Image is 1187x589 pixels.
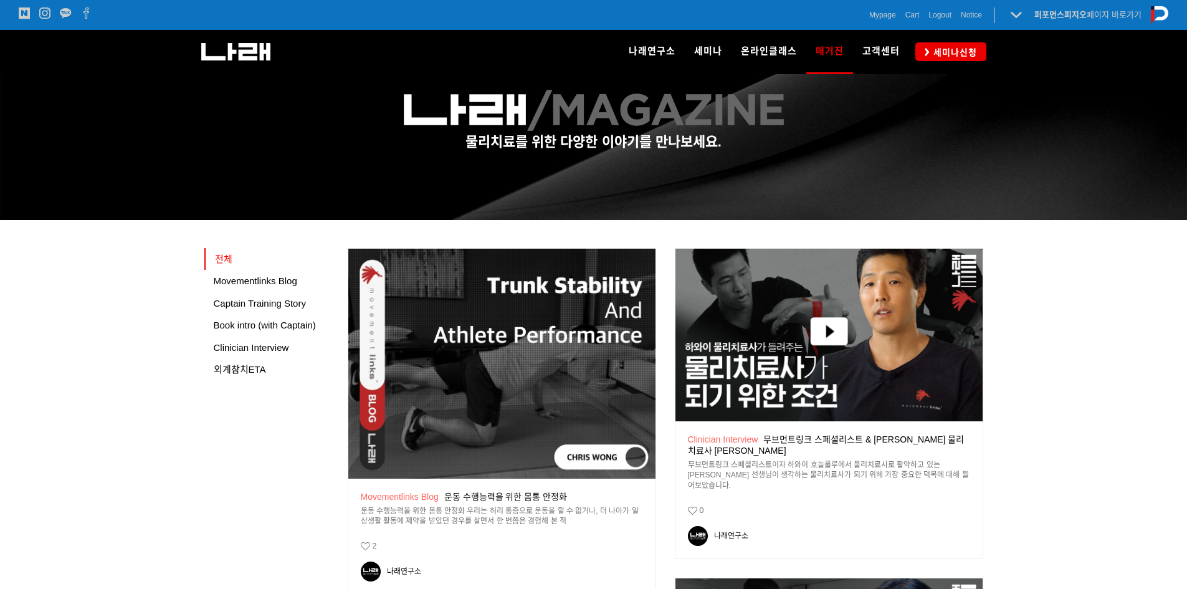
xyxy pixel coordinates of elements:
[732,30,806,74] a: 온라인클래스
[816,41,844,61] span: 매거진
[1034,10,1087,19] strong: 퍼포먼스피지오
[204,270,338,292] a: Movementlinks Blog
[1034,10,1142,19] a: 퍼포먼스피지오페이지 바로가기
[688,461,969,491] span: 무브먼트링크 스페셜리스트이자 하와이 호놀룰루에서 물리치료사로 활약하고 있는 [PERSON_NAME] 선생님이 생각하는 물리치료사가 되기 위해 가장 중요한 덕목에 대해 들어보았...
[361,492,444,502] a: Movementlinks Blog
[685,30,732,74] a: 세미나
[928,9,951,21] a: Logout
[361,491,643,502] div: 운동 수행능력을 위한 몸통 안정화
[694,45,722,57] span: 세미나
[214,364,266,375] span: 외계참치ETA
[688,434,761,444] em: Clinician Interview
[215,254,232,264] span: 전체
[905,9,920,21] a: Cart
[214,320,316,330] span: Book intro (with Captain)
[214,342,289,353] span: Clinician Interview
[629,45,675,57] span: 나래연구소
[619,30,685,74] a: 나래연구소
[869,9,896,21] a: Mypage
[404,90,784,131] img: 457145a0c44d9.png
[204,248,338,271] a: 전체
[204,292,338,315] a: Captain Training Story
[204,314,338,337] a: Book intro (with Captain)
[465,134,722,150] span: 물리치료를 위한 다양한 이야기를 만나보세요.
[361,492,442,502] em: Movementlinks Blog
[806,30,853,74] a: 매거진
[372,541,376,550] em: 2
[862,45,900,57] span: 고객센터
[688,434,970,456] div: 무브먼트링크 스페셜리스트 & [PERSON_NAME] 물리치료사 [PERSON_NAME]
[214,298,306,309] span: Captain Training Story
[361,507,639,526] span: 운동 수행능력을 위한 몸통 안정화 우리는 허리 통증으로 운동을 할 수 없거나, 더 나아가 일상생활 활동에 제약을 받았던 경우를 살면서 한 번쯤은 경험해 본 적
[688,434,764,444] a: Clinician Interview
[387,567,421,576] div: 나래연구소
[930,46,977,59] span: 세미나신청
[961,9,982,21] a: Notice
[714,532,748,540] div: 나래연구소
[214,275,297,286] span: Movementlinks Blog
[741,45,797,57] span: 온라인클래스
[853,30,909,74] a: 고객센터
[204,358,338,381] a: 외계참치ETA
[699,505,703,515] em: 0
[915,42,986,60] a: 세미나신청
[204,337,338,359] a: Clinician Interview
